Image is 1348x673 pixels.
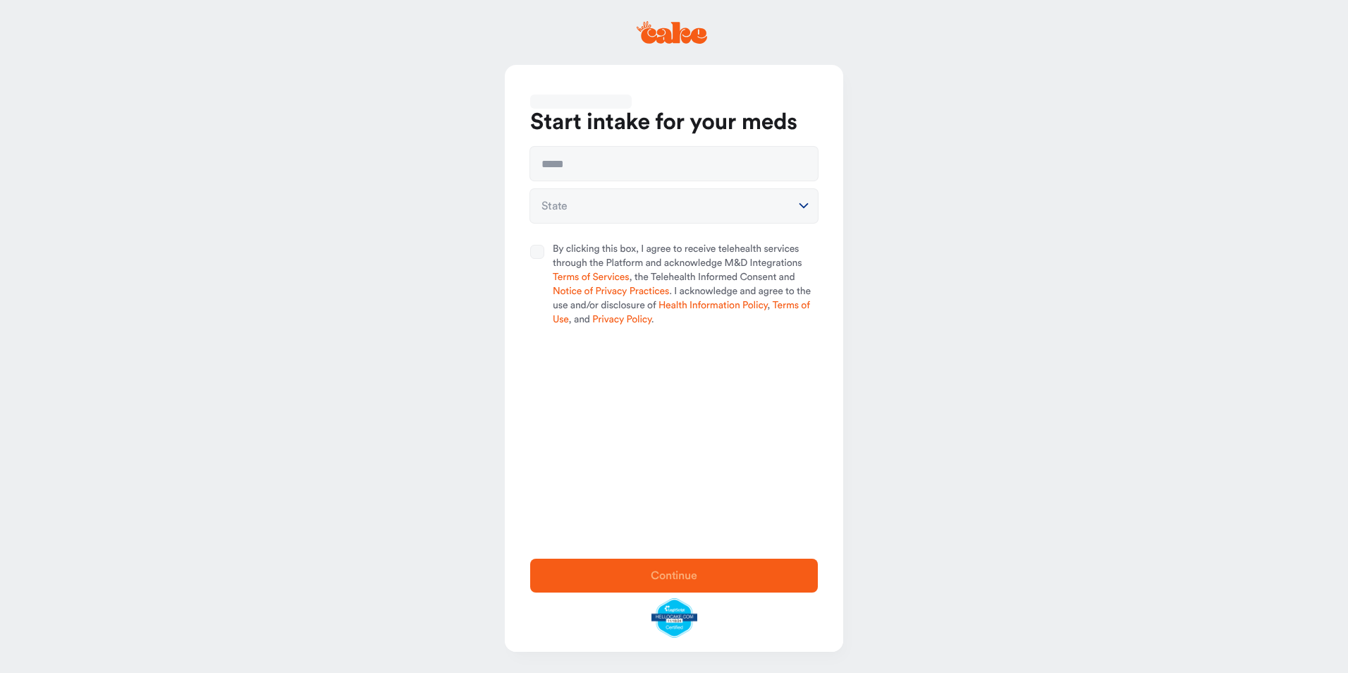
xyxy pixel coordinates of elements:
a: Terms of Use [553,301,810,325]
span: Continue [651,570,697,581]
h1: Start intake for your meds [530,109,818,137]
a: Notice of Privacy Practices [553,286,669,296]
span: By clicking this box, I agree to receive telehealth services through the Platform and acknowledge... [553,243,818,327]
img: legit-script-certified.png [651,598,697,638]
a: Privacy Policy [592,315,651,325]
button: Continue [530,559,818,593]
a: Terms of Services [553,272,629,282]
a: Health Information Policy [658,301,767,310]
button: By clicking this box, I agree to receive telehealth services through the Platform and acknowledge... [530,245,544,259]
